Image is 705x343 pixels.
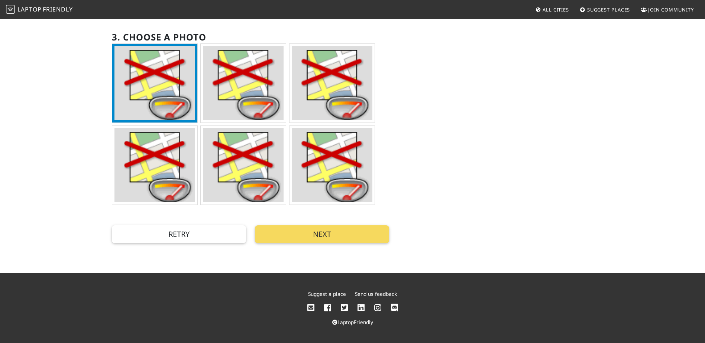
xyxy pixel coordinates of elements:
span: Suggest Places [587,6,630,13]
span: Join Community [648,6,694,13]
button: Retry [112,225,246,243]
img: PhotoService.GetPhoto [114,128,195,202]
a: Suggest a place [308,290,346,297]
img: PhotoService.GetPhoto [203,128,284,202]
span: Friendly [43,5,72,13]
span: All Cities [543,6,569,13]
img: LaptopFriendly [6,5,15,14]
a: Join Community [638,3,697,16]
span: Laptop [17,5,42,13]
img: PhotoService.GetPhoto [292,46,372,120]
a: All Cities [532,3,572,16]
img: PhotoService.GetPhoto [114,46,195,120]
img: PhotoService.GetPhoto [292,128,372,202]
a: LaptopFriendly [332,318,373,326]
a: LaptopFriendly LaptopFriendly [6,3,73,16]
button: Next [255,225,389,243]
a: Send us feedback [355,290,397,297]
h2: 3. Choose a photo [112,32,206,43]
img: PhotoService.GetPhoto [203,46,284,120]
a: Suggest Places [577,3,633,16]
